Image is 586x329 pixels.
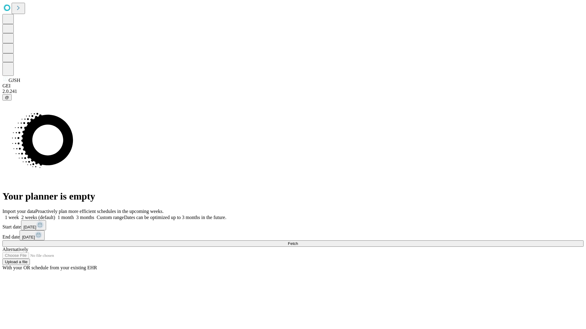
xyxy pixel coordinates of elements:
span: Alternatively [2,247,28,252]
span: [DATE] [22,235,35,239]
span: 2 weeks (default) [21,215,55,220]
span: Custom range [97,215,124,220]
button: [DATE] [20,230,45,240]
div: 2.0.241 [2,89,584,94]
span: @ [5,95,9,100]
span: 1 week [5,215,19,220]
span: GJSH [9,78,20,83]
h1: Your planner is empty [2,191,584,202]
span: 3 months [76,215,94,220]
button: @ [2,94,12,101]
div: Start date [2,220,584,230]
span: 1 month [58,215,74,220]
div: GEI [2,83,584,89]
span: Fetch [288,241,298,246]
span: Proactively plan more efficient schedules in the upcoming weeks. [35,209,164,214]
button: [DATE] [21,220,46,230]
div: End date [2,230,584,240]
span: Dates can be optimized up to 3 months in the future. [124,215,226,220]
span: Import your data [2,209,35,214]
button: Fetch [2,240,584,247]
span: With your OR schedule from your existing EHR [2,265,97,270]
span: [DATE] [24,225,36,229]
button: Upload a file [2,259,30,265]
